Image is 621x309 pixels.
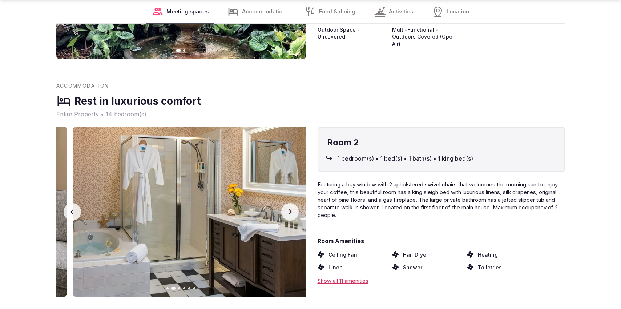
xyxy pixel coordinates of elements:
button: Go to slide 4 [183,287,185,289]
h4: Room 2 [327,136,556,149]
button: Go to slide 2 [171,287,176,290]
span: Food & dining [319,8,355,16]
span: Entire Property • 14 bedroom(s) [56,110,565,118]
img: Gallery image 2 [73,127,322,297]
span: Accommodation [242,8,286,16]
span: Activities [389,8,413,16]
h3: Rest in luxurious comfort [74,94,201,108]
span: 1 bedroom(s) • 1 bed(s) • 1 bath(s) • 1 king bed(s) [337,154,473,162]
span: Outdoor Space - Uncovered [318,26,387,48]
span: Featuring a bay window with 2 upholstered swivel chairs that welcomes the morning sun to enjoy yo... [318,181,558,218]
span: Hair Dryer [403,251,428,258]
span: Ceiling Fan [328,251,357,258]
span: Linen [328,264,343,271]
button: Go to slide 5 [188,287,190,289]
button: Go to slide 3 [178,287,180,289]
span: Shower [403,264,422,271]
span: Toiletries [478,264,502,271]
span: Heating [478,251,498,258]
span: Room Amenities [318,237,565,245]
button: Go to slide 2 [183,49,185,52]
span: Accommodation [56,82,109,89]
button: Go to slide 1 [176,49,181,52]
div: Show all 11 amenities [318,277,565,285]
button: Go to slide 1 [166,287,169,289]
span: Multi-Functional - Outdoors Covered (Open Air) [392,26,461,48]
button: Go to slide 6 [193,287,195,289]
span: Meeting spaces [166,8,209,16]
span: Location [447,8,469,16]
